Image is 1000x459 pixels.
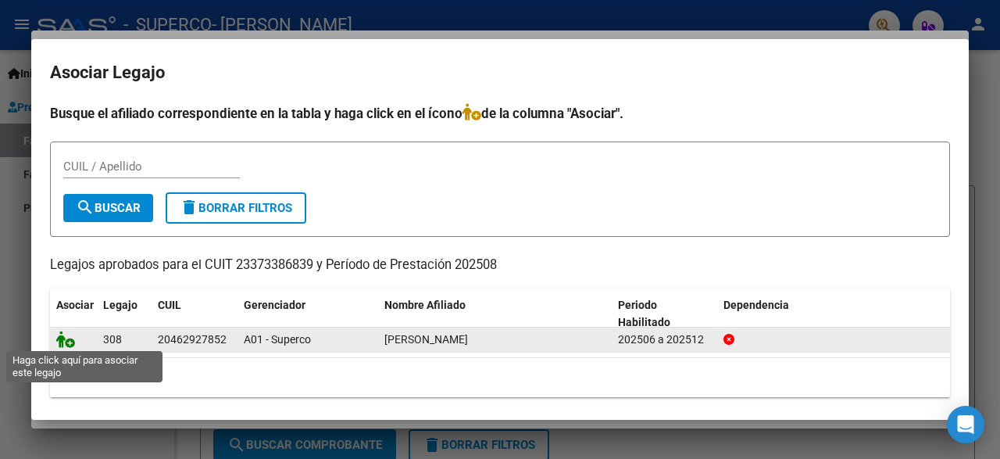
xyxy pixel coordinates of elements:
[166,192,306,224] button: Borrar Filtros
[158,299,181,311] span: CUIL
[76,198,95,217] mat-icon: search
[947,406,984,443] div: Open Intercom Messenger
[618,299,670,329] span: Periodo Habilitado
[717,289,951,340] datatable-header-cell: Dependencia
[56,299,94,311] span: Asociar
[76,201,141,215] span: Buscar
[612,289,717,340] datatable-header-cell: Periodo Habilitado
[180,201,292,215] span: Borrar Filtros
[50,103,950,124] h4: Busque el afiliado correspondiente en la tabla y haga click en el ícono de la columna "Asociar".
[384,333,468,346] span: ROVIRA IGNACIO URIEL
[180,198,198,217] mat-icon: delete
[618,331,711,349] div: 202506 a 202512
[723,299,789,311] span: Dependencia
[152,289,237,340] datatable-header-cell: CUIL
[244,299,305,311] span: Gerenciador
[103,333,122,346] span: 308
[97,289,152,340] datatable-header-cell: Legajo
[103,299,137,311] span: Legajo
[63,194,153,222] button: Buscar
[158,331,227,349] div: 20462927852
[384,299,466,311] span: Nombre Afiliado
[50,289,97,340] datatable-header-cell: Asociar
[378,289,612,340] datatable-header-cell: Nombre Afiliado
[50,256,950,275] p: Legajos aprobados para el CUIT 23373386839 y Período de Prestación 202508
[50,358,950,397] div: 1 registros
[244,333,311,346] span: A01 - Superco
[237,289,378,340] datatable-header-cell: Gerenciador
[50,58,950,88] h2: Asociar Legajo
